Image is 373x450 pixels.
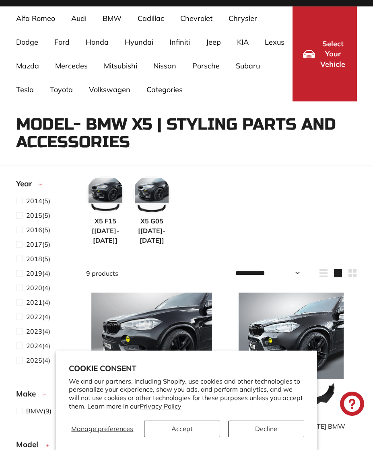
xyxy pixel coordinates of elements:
span: (4) [26,283,50,293]
a: Volkswagen [81,78,138,101]
button: Accept [144,421,220,437]
button: Make [16,386,73,406]
a: Porsche [184,54,228,78]
span: (4) [26,326,50,336]
a: Mitsubishi [96,54,145,78]
div: 9 products [86,268,222,278]
a: Infiniti [161,30,198,54]
button: Select Your Vehicle [293,6,357,101]
a: Tesla [8,78,42,101]
a: X5 G05 [[DATE]-[DATE]] [132,175,171,245]
span: 2020 [26,284,42,292]
span: (5) [26,254,50,264]
a: Hyundai [117,30,161,54]
span: X5 F15 [[DATE]-[DATE]] [86,216,125,245]
span: 2021 [26,298,42,306]
span: (5) [26,225,50,235]
h1: Model- BMW X5 | Styling Parts and Accessories [16,116,357,151]
span: 2019 [26,269,42,277]
a: Categories [138,78,191,101]
span: Year [16,178,38,190]
span: (5) [26,211,50,220]
span: Make [16,388,42,400]
span: (4) [26,297,50,307]
span: (4) [26,341,50,351]
span: (9) [26,406,52,416]
a: Nissan [145,54,184,78]
a: Toyota [42,78,81,101]
span: (5) [26,239,50,249]
span: 2022 [26,313,42,321]
a: Honda [78,30,117,54]
span: Manage preferences [71,425,133,433]
h2: Cookie consent [69,363,304,373]
span: BMW [26,407,43,415]
span: (4) [26,312,50,322]
span: 2014 [26,197,42,205]
span: 2025 [26,356,42,364]
span: (5) [26,196,50,206]
span: 2017 [26,240,42,248]
a: Mazda [8,54,47,78]
a: Privacy Policy [140,402,181,410]
button: Manage preferences [69,421,136,437]
a: X5 F15 [[DATE]-[DATE]] [86,175,125,245]
span: (4) [26,268,50,278]
inbox-online-store-chat: Shopify online store chat [338,392,367,418]
p: We and our partners, including Shopify, use cookies and other technologies to personalize your ex... [69,377,304,411]
button: Year [16,175,73,196]
a: Chrysler [221,6,265,30]
a: Audi [63,6,95,30]
a: Ford [46,30,78,54]
a: KIA [229,30,257,54]
a: Lexus [257,30,293,54]
span: 2018 [26,255,42,263]
span: 2015 [26,211,42,219]
span: 2023 [26,327,42,335]
a: Subaru [228,54,268,78]
a: Dodge [8,30,46,54]
a: Jeep [198,30,229,54]
button: Decline [228,421,304,437]
span: Select Your Vehicle [319,39,346,70]
a: Mercedes [47,54,96,78]
span: X5 G05 [[DATE]-[DATE]] [132,216,171,245]
a: Alfa Romeo [8,6,63,30]
span: 2024 [26,342,42,350]
span: (4) [26,355,50,365]
a: BMW [95,6,130,30]
span: 2016 [26,226,42,234]
a: Cadillac [130,6,172,30]
a: Chevrolet [172,6,221,30]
